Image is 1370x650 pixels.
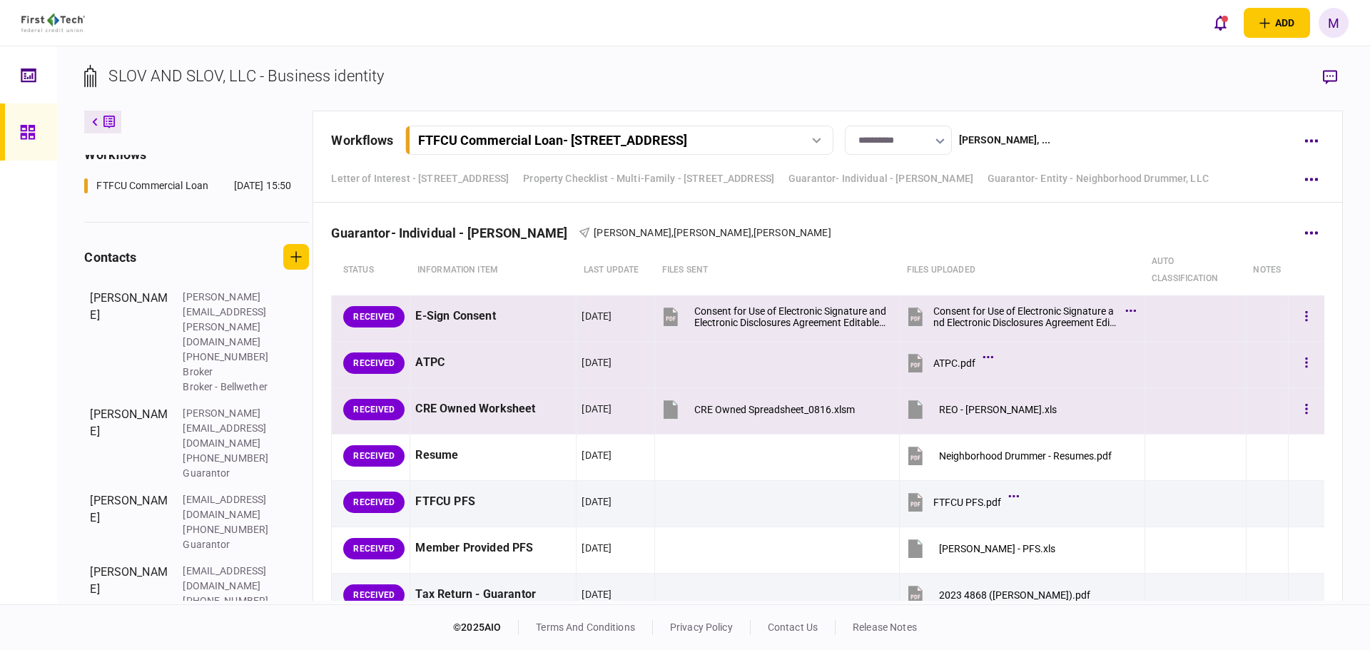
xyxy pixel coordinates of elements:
button: Neighborhood Drummer - Resumes.pdf [905,440,1112,472]
button: FTFCU PFS.pdf [905,486,1015,518]
div: [DATE] [582,587,612,601]
div: FTFCU PFS [415,486,571,518]
div: Guarantor- Individual - [PERSON_NAME] [331,225,579,240]
div: [DATE] [582,494,612,509]
div: [PERSON_NAME][EMAIL_ADDRESS][DOMAIN_NAME] [183,406,275,451]
button: Consent for Use of Electronic Signature and Electronic Disclosures Agreement Editable.pdf [660,300,887,332]
a: Letter of Interest - [STREET_ADDRESS] [331,171,509,186]
div: [DATE] [582,448,612,462]
div: [PERSON_NAME] [90,492,168,552]
a: Guarantor- Entity - Neighborhood Drummer, LLC [988,171,1209,186]
div: Neighborhood Drummer - Resumes.pdf [939,450,1112,462]
div: [DATE] [582,402,612,416]
div: RECEIVED [343,492,405,513]
div: CRE Owned Spreadsheet_0816.xlsm [694,404,855,415]
div: John Curran - PFS.xls [939,543,1055,554]
div: RECEIVED [343,306,405,327]
div: Broker - Bellwether [183,380,275,395]
a: contact us [768,621,818,633]
div: CRE Owned Worksheet [415,393,571,425]
span: [PERSON_NAME] [753,227,831,238]
div: Member Provided PFS [415,532,571,564]
button: M [1319,8,1349,38]
div: [PERSON_NAME] , ... [959,133,1050,148]
th: notes [1246,245,1288,295]
div: [EMAIL_ADDRESS][DOMAIN_NAME] [183,564,275,594]
div: [DATE] 15:50 [234,178,292,193]
span: , [751,227,753,238]
button: 2023 4868 (Curran John J).pdf [905,579,1090,611]
th: Files uploaded [900,245,1145,295]
div: ATPC [415,347,571,379]
span: [PERSON_NAME] [674,227,751,238]
div: Consent for Use of Electronic Signature and Electronic Disclosures Agreement Editable.pdf [694,305,887,328]
div: [PHONE_NUMBER] [183,522,275,537]
div: Consent for Use of Electronic Signature and Electronic Disclosures Agreement Editable.pdf [933,305,1117,328]
div: FTFCU Commercial Loan [96,178,208,193]
div: workflows [84,145,309,164]
th: files sent [655,245,900,295]
div: Resume [415,440,571,472]
button: REO - John Curran.xls [905,393,1057,425]
div: ATPC.pdf [933,357,975,369]
a: privacy policy [670,621,733,633]
a: release notes [853,621,917,633]
div: RECEIVED [343,445,405,467]
th: auto classification [1145,245,1246,295]
div: REO - John Curran.xls [939,404,1057,415]
div: [PERSON_NAME][EMAIL_ADDRESS][PERSON_NAME][DOMAIN_NAME] [183,290,275,350]
div: RECEIVED [343,584,405,606]
a: FTFCU Commercial Loan[DATE] 15:50 [84,178,291,193]
div: © 2025 AIO [453,620,519,635]
span: [PERSON_NAME] [594,227,671,238]
button: FTFCU Commercial Loan- [STREET_ADDRESS] [405,126,833,155]
div: [DATE] [582,309,612,323]
div: [PERSON_NAME] [90,406,168,481]
div: [PERSON_NAME] [90,564,168,624]
th: Information item [410,245,577,295]
img: client company logo [21,14,85,32]
button: ATPC.pdf [905,347,990,379]
div: Guarantor [183,466,275,481]
div: SLOV AND SLOV, LLC - Business identity [108,64,384,88]
div: RECEIVED [343,352,405,374]
div: contacts [84,248,136,267]
div: RECEIVED [343,538,405,559]
a: terms and conditions [536,621,635,633]
th: last update [577,245,655,295]
div: [PERSON_NAME] [90,290,168,395]
div: [DATE] [582,355,612,370]
a: Guarantor- Individual - [PERSON_NAME] [788,171,973,186]
div: FTFCU Commercial Loan - [STREET_ADDRESS] [418,133,687,148]
div: workflows [331,131,393,150]
div: [PHONE_NUMBER] [183,451,275,466]
div: [PHONE_NUMBER] [183,594,275,609]
div: RECEIVED [343,399,405,420]
div: [EMAIL_ADDRESS][DOMAIN_NAME] [183,492,275,522]
button: open adding identity options [1244,8,1310,38]
button: John Curran - PFS.xls [905,532,1055,564]
button: open notifications list [1205,8,1235,38]
button: CRE Owned Spreadsheet_0816.xlsm [660,393,855,425]
div: E-Sign Consent [415,300,571,332]
a: Property Checklist - Multi-Family - [STREET_ADDRESS] [523,171,774,186]
div: [PHONE_NUMBER] [183,350,275,365]
th: status [332,245,410,295]
span: , [671,227,674,238]
div: 2023 4868 (Curran John J).pdf [939,589,1090,601]
div: Broker [183,365,275,380]
div: Tax Return - Guarantor [415,579,571,611]
div: Guarantor [183,537,275,552]
div: FTFCU PFS.pdf [933,497,1001,508]
button: Consent for Use of Electronic Signature and Electronic Disclosures Agreement Editable.pdf [905,300,1132,332]
div: [DATE] [582,541,612,555]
